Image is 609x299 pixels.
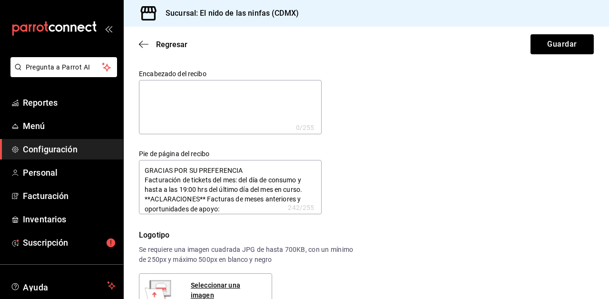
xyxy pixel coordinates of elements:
button: Pregunta a Parrot AI [10,57,117,77]
span: Regresar [156,40,187,49]
a: Pregunta a Parrot AI [7,69,117,79]
span: Menú [23,120,116,132]
span: Inventarios [23,213,116,226]
div: 242 /255 [288,203,314,212]
label: Pie de página del recibo [139,150,322,157]
h3: Sucursal: El nido de las ninfas (CDMX) [158,8,299,19]
div: Logotipo [139,229,353,241]
div: Se requiere una imagen cuadrada JPG de hasta 700KB, con un mínimo de 250px y máximo 500px en blan... [139,245,353,265]
span: Pregunta a Parrot AI [26,62,102,72]
span: Configuración [23,143,116,156]
span: Reportes [23,96,116,109]
span: Suscripción [23,236,116,249]
span: Ayuda [23,280,103,291]
span: Personal [23,166,116,179]
button: open_drawer_menu [105,25,112,32]
div: 0 /255 [296,123,314,132]
span: Facturación [23,189,116,202]
button: Regresar [139,40,187,49]
label: Encabezado del recibo [139,70,322,77]
button: Guardar [530,34,594,54]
